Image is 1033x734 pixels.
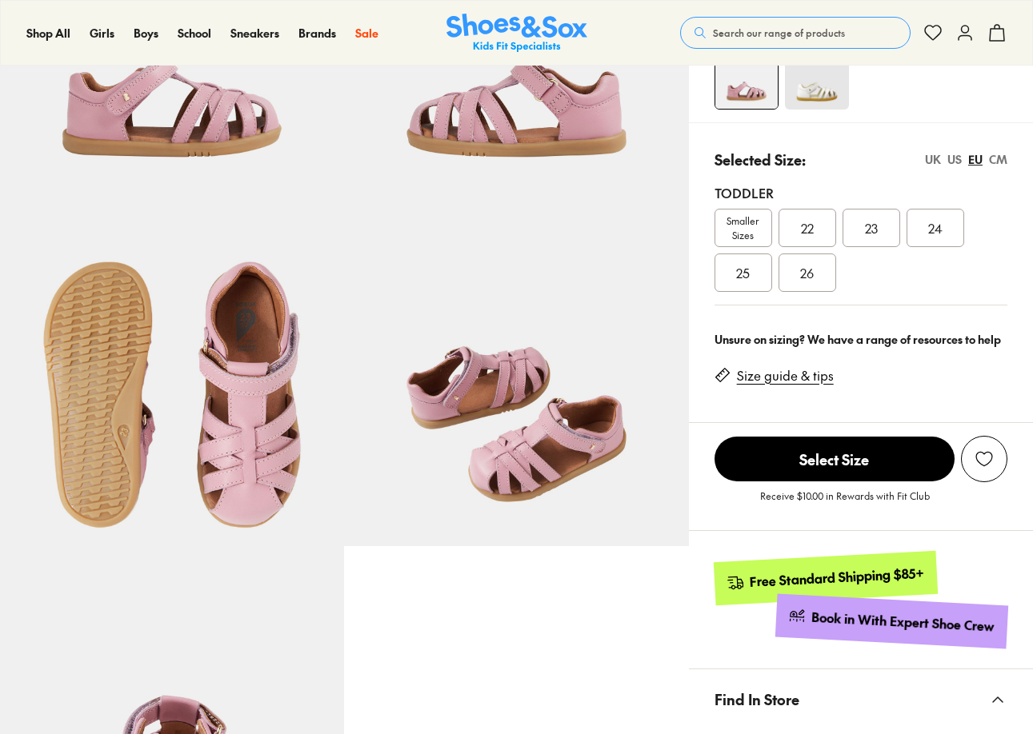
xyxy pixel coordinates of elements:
img: 5_1 [785,46,849,110]
span: 26 [800,263,814,282]
span: Sneakers [230,25,279,41]
a: School [178,25,211,42]
a: Girls [90,25,114,42]
span: Sale [355,25,378,41]
span: 23 [865,218,878,237]
span: Boys [134,25,158,41]
span: 22 [801,218,814,237]
a: Shop All [26,25,70,42]
a: Sneakers [230,25,279,42]
a: Boys [134,25,158,42]
div: Unsure on sizing? We have a range of resources to help [715,331,1007,348]
span: Find In Store [715,676,799,723]
div: US [947,151,962,168]
div: Toddler [715,183,1007,202]
div: Book in With Expert Shoe Crew [811,608,995,636]
a: Size guide & tips [737,367,834,385]
div: EU [968,151,983,168]
p: Receive $10.00 in Rewards with Fit Club [760,489,930,517]
a: Sale [355,25,378,42]
span: Smaller Sizes [715,213,771,242]
span: 25 [736,263,750,282]
div: Free Standard Shipping $85+ [749,564,924,591]
button: Add to Wishlist [961,436,1007,482]
div: CM [989,151,1007,168]
a: Shoes & Sox [446,14,587,53]
div: UK [925,151,941,168]
button: Select Size [715,436,955,482]
span: 24 [928,218,943,237]
span: Brands [298,25,336,41]
span: School [178,25,211,41]
a: Book in With Expert Shoe Crew [775,594,1008,649]
a: Free Standard Shipping $85+ [713,551,937,605]
button: Find In Store [689,669,1033,729]
img: 4-551523_1 [715,46,778,109]
p: Selected Size: [715,149,806,170]
a: Brands [298,25,336,42]
img: 7-551526_1 [344,201,688,545]
button: Search our range of products [680,17,911,49]
span: Girls [90,25,114,41]
span: Shop All [26,25,70,41]
img: SNS_Logo_Responsive.svg [446,14,587,53]
span: Search our range of products [713,26,845,40]
span: Select Size [715,437,955,481]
